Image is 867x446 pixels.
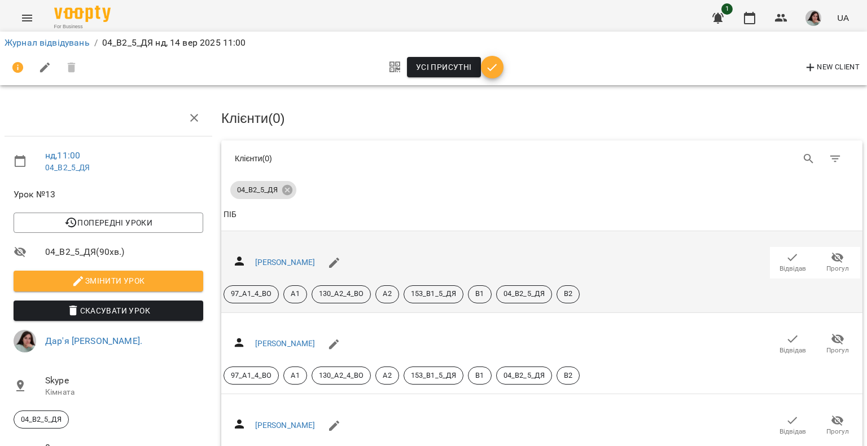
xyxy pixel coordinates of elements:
span: For Business [54,23,111,30]
span: Урок №13 [14,188,203,201]
span: А2 [376,289,398,299]
p: 04_В2_5_ДЯ нд, 14 вер 2025 11:00 [102,36,246,50]
button: Прогул [815,247,860,279]
button: Усі присутні [407,57,481,77]
button: Скасувати Урок [14,301,203,321]
li: / [94,36,98,50]
span: 04_В2_5_ДЯ [497,289,551,299]
span: В1 [468,370,491,381]
button: Відвідав [770,410,815,441]
button: Відвідав [770,247,815,279]
img: Voopty Logo [54,6,111,22]
div: ПІБ [224,208,237,222]
span: 97_А1_4_ВО [224,370,278,381]
div: 04_В2_5_ДЯ [14,410,69,429]
a: [PERSON_NAME] [255,339,316,348]
span: Відвідав [780,346,806,355]
span: ПІБ [224,208,860,222]
span: А1 [284,289,306,299]
span: 1 [721,3,733,15]
span: 04_В2_5_ДЯ ( 90 хв. ) [45,245,203,259]
span: 153_В1_5_ДЯ [404,289,463,299]
p: Кімната [45,387,203,398]
a: Журнал відвідувань [5,37,90,48]
a: [PERSON_NAME] [255,421,316,430]
span: Усі присутні [416,60,472,74]
img: af639ac19055896d32b34a874535cdcb.jpeg [14,330,36,352]
span: А1 [284,370,306,381]
span: 97_А1_4_ВО [224,289,278,299]
span: Прогул [826,427,849,436]
span: New Client [804,61,860,74]
button: UA [833,7,853,28]
img: af639ac19055896d32b34a874535cdcb.jpeg [805,10,821,26]
span: Відвідав [780,264,806,273]
span: Відвідав [780,427,806,436]
span: Змінити урок [23,274,194,288]
div: Клієнти ( 0 ) [235,153,533,164]
span: В1 [468,289,491,299]
button: Попередні уроки [14,213,203,233]
a: 04_В2_5_ДЯ [45,163,90,172]
button: Menu [14,5,41,32]
a: Дар'я [PERSON_NAME]. [45,335,142,346]
div: Table Toolbar [221,140,862,176]
span: Прогул [826,346,849,355]
div: Sort [224,208,237,222]
span: 04_В2_5_ДЯ [230,185,284,195]
span: UA [837,12,849,24]
span: Прогул [826,264,849,273]
nav: breadcrumb [5,36,862,50]
span: 153_В1_5_ДЯ [404,370,463,381]
button: Відвідав [770,328,815,360]
button: Прогул [815,328,860,360]
a: нд , 11:00 [45,150,80,161]
span: В2 [557,370,579,381]
span: Скасувати Урок [23,304,194,317]
h3: Клієнти ( 0 ) [221,111,862,126]
span: Попередні уроки [23,216,194,229]
span: 130_А2_4_ВО [312,289,371,299]
div: 04_В2_5_ДЯ [230,181,296,199]
button: New Client [801,59,862,77]
button: Змінити урок [14,271,203,291]
button: Прогул [815,410,860,441]
button: Search [795,145,822,173]
button: Фільтр [822,145,849,173]
span: 04_В2_5_ДЯ [497,370,551,381]
span: В2 [557,289,579,299]
span: А2 [376,370,398,381]
span: Skype [45,374,203,387]
span: 04_В2_5_ДЯ [14,414,68,425]
a: [PERSON_NAME] [255,258,316,267]
span: 130_А2_4_ВО [312,370,371,381]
